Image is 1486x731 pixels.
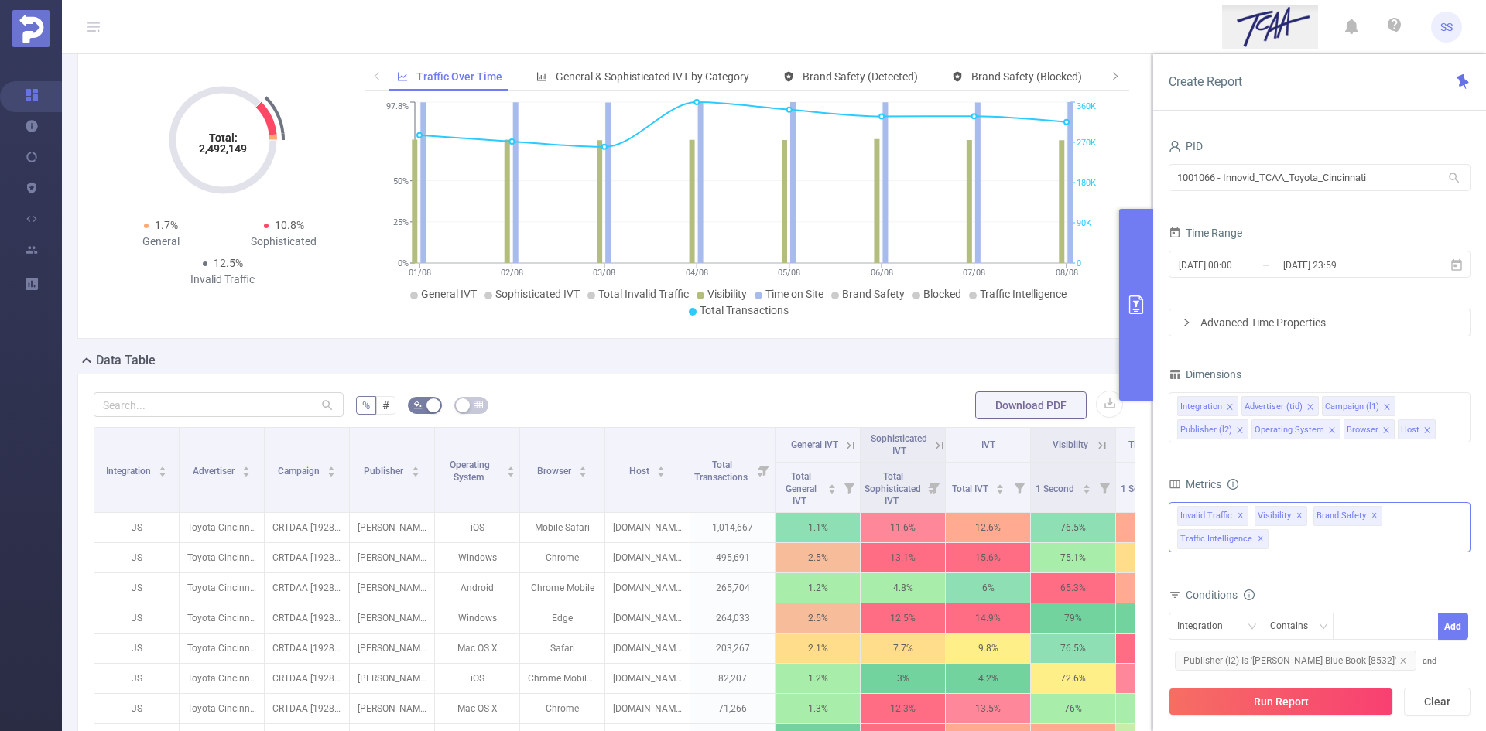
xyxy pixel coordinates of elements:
p: [PERSON_NAME] Blue Book [8532] [350,634,434,663]
p: [PERSON_NAME] Blue Book [8532] [350,694,434,723]
i: icon: caret-down [159,470,167,475]
p: 97.5% [1116,513,1200,542]
span: General IVT [421,288,477,300]
i: icon: caret-down [657,470,666,475]
p: CRTDAA [192860] [265,513,349,542]
p: Windows [435,603,519,633]
span: 10.8% [275,219,304,231]
i: Filter menu [1008,463,1030,512]
i: icon: bg-colors [413,400,423,409]
button: Clear [1404,688,1471,716]
p: [DOMAIN_NAME] [605,664,690,693]
li: Campaign (l1) [1322,396,1395,416]
i: icon: close [1328,426,1336,436]
p: Mac OS X [435,694,519,723]
span: 1 Second [1121,483,1162,494]
div: General [100,234,223,250]
i: icon: info-circle [1227,479,1238,490]
p: 75.1% [1031,543,1115,572]
span: ✕ [1238,507,1244,525]
span: Invalid Traffic [1177,506,1248,526]
p: 76.5% [1031,513,1115,542]
i: icon: caret-up [828,482,837,487]
span: Blocked [923,288,961,300]
p: 97.1% [1116,664,1200,693]
span: Browser [537,466,574,477]
i: icon: close [1306,403,1314,412]
div: Sort [241,464,251,473]
p: Mobile Safari [520,513,604,542]
tspan: 2,492,149 [199,142,247,155]
tspan: 0 [1077,258,1081,268]
i: icon: caret-down [242,470,251,475]
i: icon: caret-down [1082,487,1091,492]
p: Chrome Mobile [520,573,604,603]
p: 76% [1031,694,1115,723]
div: Sort [1082,482,1091,491]
p: 97.9% [1116,543,1200,572]
div: Host [1401,420,1419,440]
span: Visibility [707,288,747,300]
p: 1.3% [776,694,860,723]
p: Toyota Cincinnati [4291] [180,603,264,633]
i: icon: close [1236,426,1244,436]
p: [PERSON_NAME] Blue Book [8532] [350,573,434,603]
li: Integration [1177,396,1238,416]
tspan: 05/08 [778,268,800,278]
i: Filter menu [1094,463,1115,512]
span: Brand Safety (Blocked) [971,70,1082,83]
span: Metrics [1169,478,1221,490]
i: icon: caret-down [828,487,837,492]
span: ✕ [1371,507,1378,525]
div: Browser [1347,420,1378,440]
div: Sort [327,464,336,473]
tspan: 90K [1077,218,1091,228]
input: Start date [1177,254,1303,275]
p: 1.2% [776,664,860,693]
span: % [362,399,370,412]
i: Filter menu [923,463,945,512]
div: Sort [995,482,1005,491]
p: 82,207 [690,664,775,693]
p: 6% [946,573,1030,603]
i: icon: caret-down [579,470,587,475]
span: Traffic Intelligence [1177,529,1269,549]
button: Download PDF [975,391,1087,419]
p: 1,014,667 [690,513,775,542]
span: Visibility [1053,439,1088,450]
i: icon: caret-up [1082,482,1091,487]
p: 97.3% [1116,573,1200,603]
div: Integration [1177,613,1234,639]
span: Campaign [278,466,322,477]
i: icon: close-circle [1453,400,1462,409]
span: Host [629,466,652,477]
p: 13.5% [946,694,1030,723]
i: icon: caret-down [996,487,1005,492]
p: [DOMAIN_NAME] [605,634,690,663]
p: CRTDAA [192860] [265,543,349,572]
input: Search... [94,392,344,417]
tspan: 01/08 [408,268,430,278]
p: 98.5% [1116,694,1200,723]
p: 96.8% [1116,634,1200,663]
span: General IVT [791,439,838,450]
p: Safari [520,634,604,663]
p: Android [435,573,519,603]
p: JS [94,513,179,542]
p: 71,266 [690,694,775,723]
span: Traffic Intelligence [980,288,1067,300]
span: Conditions [1186,589,1255,601]
tspan: Total: [208,132,237,144]
span: Total General IVT [786,471,817,507]
p: Toyota Cincinnati [4291] [180,694,264,723]
span: Time on Site [765,288,823,300]
div: Publisher (l2) [1180,420,1232,440]
span: 1 Second [1036,483,1077,494]
div: Sort [411,464,420,473]
h2: Data Table [96,351,156,370]
i: icon: caret-up [579,464,587,469]
p: Toyota Cincinnati [4291] [180,634,264,663]
tspan: 07/08 [963,268,985,278]
span: Brand Safety [1313,506,1382,526]
p: 72.6% [1031,664,1115,693]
